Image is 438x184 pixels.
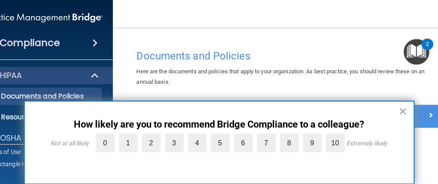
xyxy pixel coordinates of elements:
button: Open Resource Center, 2 new notifications [404,39,429,65]
button: Close [399,104,407,118]
label: 2 [142,134,161,152]
label: 1 [119,134,138,152]
div: Not at all likely [51,140,89,147]
div: 2 [426,44,429,56]
label: 5 [211,134,230,152]
div: Extremely likely [347,140,388,147]
span: Here are the documents and policies that apply to your organization. As best practice, you should... [137,68,425,85]
label: 10 [326,134,345,152]
label: 3 [165,134,184,152]
label: 6 [234,134,253,152]
label: 8 [280,134,299,152]
label: 0 [96,134,115,152]
label: 9 [303,134,322,152]
label: 4 [188,134,207,152]
label: 7 [257,134,276,152]
p: How likely are you to recommend Bridge Compliance to a colleague? [42,119,396,130]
